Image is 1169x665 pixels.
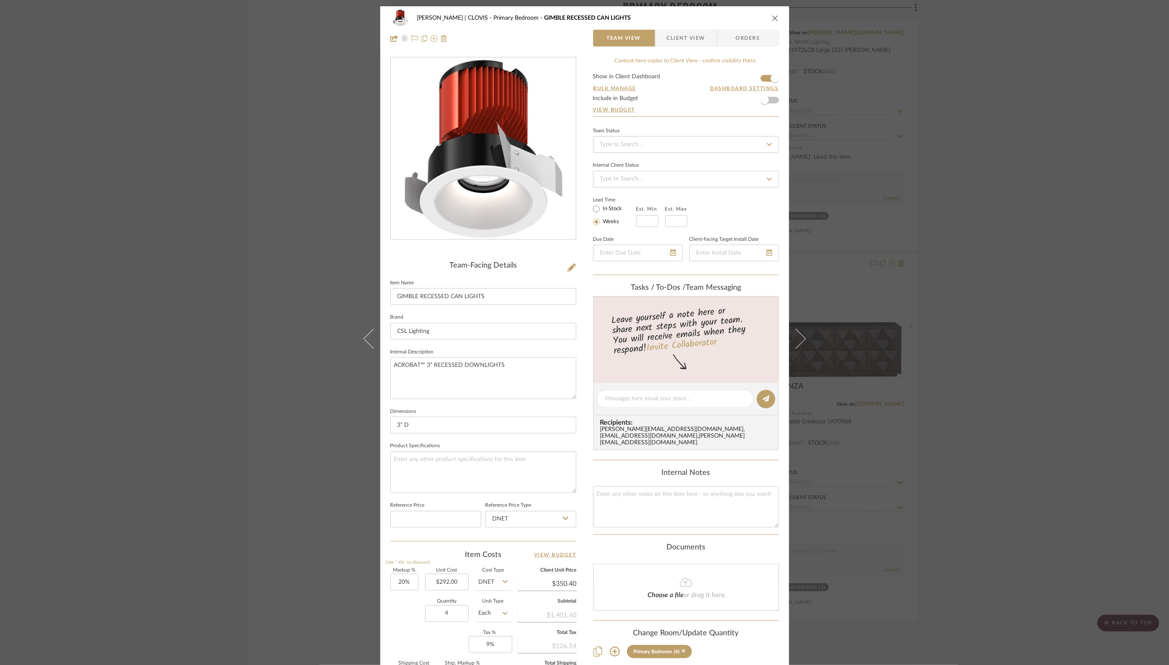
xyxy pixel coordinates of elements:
label: Cost Type [475,568,511,572]
label: Markup % [390,568,418,572]
label: Item Name [390,281,414,285]
input: Enter Due Date [593,245,683,261]
input: Enter Item Name [390,288,576,305]
span: Recipients: [600,419,775,426]
label: Client-Facing Target Install Date [689,237,759,242]
label: Due Date [593,237,614,242]
span: Choose a file [648,592,684,598]
label: Dimensions [390,410,416,414]
input: Type to Search… [593,171,779,188]
button: close [772,14,779,22]
span: Team View [607,30,641,46]
input: Enter Install Date [689,245,779,261]
div: Team-Facing Details [390,261,576,271]
img: 52d50b3f-a722-471d-affe-3dab36bf0079_48x40.jpg [390,10,410,26]
label: Est. Min [636,206,658,212]
div: Documents [593,543,779,552]
div: (4) [674,649,680,655]
label: Est. Max [665,206,687,212]
input: Enter the dimensions of this item [390,417,576,433]
span: GIMBLE RECESSED CAN LIGHTS [545,15,631,21]
span: Tasks / To-Dos / [631,284,686,291]
div: Primary Bedroom [634,649,672,655]
label: Quantity [425,599,469,603]
label: Brand [390,315,404,320]
div: [PERSON_NAME][EMAIL_ADDRESS][DOMAIN_NAME] , [EMAIL_ADDRESS][DOMAIN_NAME] , [PERSON_NAME][EMAIL_AD... [600,426,775,446]
label: Reference Price [390,503,425,508]
label: Client Unit Price [518,568,577,572]
div: team Messaging [593,284,779,293]
label: Weeks [601,218,619,226]
div: Leave yourself a note here or share next steps with your team. You will receive emails when they ... [592,302,780,358]
span: or drag it here. [684,592,727,598]
label: Total Tax [518,631,577,635]
div: Internal Notes [593,469,779,478]
span: Orders [727,30,769,46]
button: Dashboard Settings [710,85,779,92]
label: Tax % [469,631,511,635]
div: Item Costs [390,550,576,560]
img: Remove from project [441,35,447,42]
input: Enter Brand [390,323,576,340]
label: Product Specifications [390,444,440,448]
button: Bulk Manage [593,85,637,92]
label: In Stock [601,205,622,213]
a: View Budget [593,106,779,113]
label: Lead Time [593,196,636,204]
mat-radio-group: Select item type [593,204,636,227]
label: Internal Description [390,350,434,354]
div: Change Room/Update Quantity [593,629,779,638]
div: Team Status [593,129,620,133]
label: Unit Type [475,599,511,603]
label: Reference Price Type [485,503,532,508]
div: Content here copies to Client View - confirm visibility there. [593,57,779,65]
div: $126.14 [518,638,577,653]
label: Unit Cost [425,568,469,572]
label: Subtotal [518,599,577,603]
span: Client View [667,30,705,46]
a: View Budget [534,550,576,560]
span: Primary Bedroom [494,15,545,21]
input: Type to Search… [593,136,779,153]
span: [PERSON_NAME] | CLOVIS [417,15,494,21]
div: $1,401.60 [518,607,577,622]
div: 0 [391,58,576,240]
div: Internal Client Status [593,163,639,168]
a: Invite Collaborator [645,335,717,356]
img: 52d50b3f-a722-471d-affe-3dab36bf0079_436x436.jpg [397,58,570,240]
